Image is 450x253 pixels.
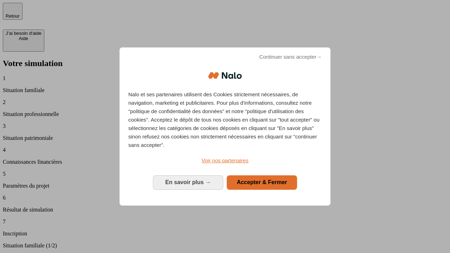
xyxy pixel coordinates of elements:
[208,65,242,86] img: Logo
[237,179,287,185] span: Accepter & Fermer
[153,175,223,189] button: En savoir plus: Configurer vos consentements
[120,47,330,205] div: Bienvenue chez Nalo Gestion du consentement
[201,157,248,163] span: Voir nos partenaires
[128,90,322,149] p: Nalo et ses partenaires utilisent des Cookies strictement nécessaires, de navigation, marketing e...
[259,53,322,61] span: Continuer sans accepter→
[165,179,211,185] span: En savoir plus →
[227,175,297,189] button: Accepter & Fermer: Accepter notre traitement des données et fermer
[128,156,322,165] a: Voir nos partenaires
